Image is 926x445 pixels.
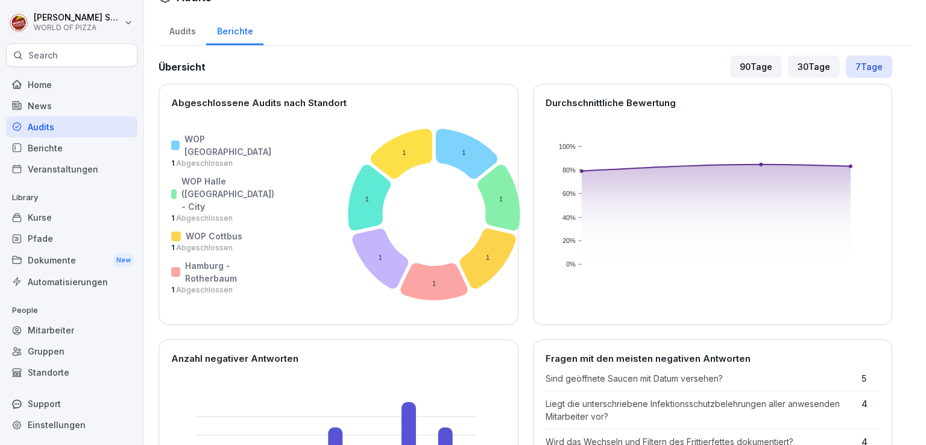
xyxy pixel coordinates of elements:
[171,285,279,295] p: 1
[181,175,279,213] p: WOP Halle ([GEOGRAPHIC_DATA]) - City
[846,55,892,78] div: 7 Tage
[171,352,506,366] p: Anzahl negativer Antworten
[546,372,856,385] p: Sind geöffnete Saucen mit Datum versehen?
[6,116,137,137] a: Audits
[558,143,575,150] text: 100%
[28,49,58,62] p: Search
[171,96,506,110] p: Abgeschlossene Audits nach Standort
[171,213,279,224] p: 1
[206,14,263,45] a: Berichte
[186,230,242,242] p: WOP Cottbus
[562,214,575,221] text: 40%
[562,166,575,174] text: 80%
[6,74,137,95] a: Home
[788,55,840,78] div: 30 Tage
[546,397,856,423] p: Liegt die unterschriebene Infektionsschutzbelehrungen aller anwesenden Mitarbeiter vor?
[174,285,233,294] span: Abgeschlossen
[6,320,137,341] a: Mitarbeiter
[546,96,880,110] p: Durchschnittliche Bewertung
[34,13,122,23] p: [PERSON_NAME] Seraphim
[6,137,137,159] a: Berichte
[566,261,576,268] text: 0%
[6,207,137,228] a: Kurse
[174,243,233,252] span: Abgeschlossen
[562,238,575,245] text: 20%
[174,159,233,168] span: Abgeschlossen
[6,249,137,271] div: Dokumente
[184,133,279,158] p: WOP [GEOGRAPHIC_DATA]
[6,271,137,292] a: Automatisierungen
[861,397,880,423] p: 4
[6,341,137,362] a: Gruppen
[6,249,137,271] a: DokumenteNew
[6,228,137,249] a: Pfade
[159,60,206,74] h2: Übersicht
[113,253,134,267] div: New
[6,188,137,207] p: Library
[730,55,782,78] div: 90 Tage
[6,393,137,414] div: Support
[861,372,880,385] p: 5
[6,159,137,180] a: Veranstaltungen
[562,190,575,197] text: 60%
[34,24,122,32] p: WORLD OF PIZZA
[6,362,137,383] a: Standorte
[6,301,137,320] p: People
[6,95,137,116] a: News
[171,242,279,253] p: 1
[6,414,137,435] a: Einstellungen
[171,158,279,169] p: 1
[546,352,880,366] p: Fragen mit den meisten negativen Antworten
[185,259,279,285] p: Hamburg - Rotherbaum
[159,14,206,45] a: Audits
[174,213,233,222] span: Abgeschlossen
